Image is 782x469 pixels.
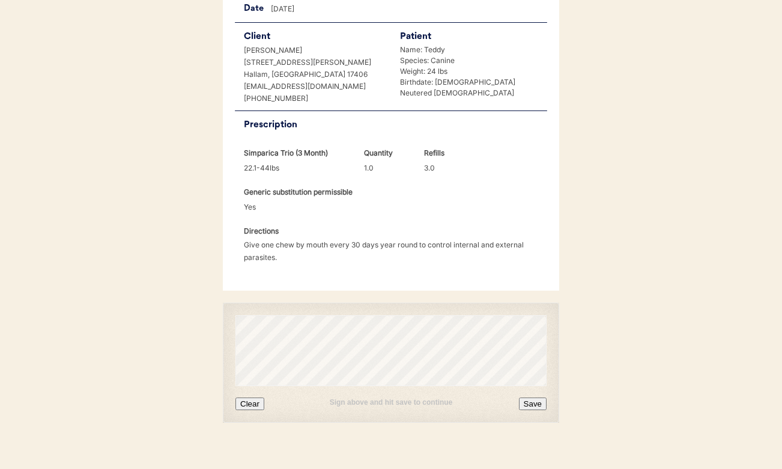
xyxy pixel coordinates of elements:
div: 22.1-44lbs [244,162,355,174]
button: Save [519,398,547,410]
div: Give one chew by mouth every 30 days year round to control internal and external parasites. [244,238,547,264]
div: Quantity [364,147,415,159]
div: Client [244,29,385,44]
div: 3.0 [424,162,475,174]
div: Hallam, [GEOGRAPHIC_DATA] 17406 [244,69,385,80]
div: Name: Teddy Species: Canine Weight: 24 lbs Birthdate: [DEMOGRAPHIC_DATA] Neutered [DEMOGRAPHIC_DATA] [400,44,541,98]
button: Clear [235,398,264,410]
div: Date [244,2,265,15]
div: Directions [244,225,295,237]
div: Generic substitution permissible [244,186,353,198]
div: Prescription [244,117,547,133]
div: Sign above and hit save to continue [235,399,547,406]
div: [EMAIL_ADDRESS][DOMAIN_NAME] [244,81,385,92]
div: Yes [244,201,295,213]
div: Refills [424,147,475,159]
div: [PHONE_NUMBER] [244,93,385,104]
strong: Simparica Trio (3 Month) [244,148,328,157]
div: [PERSON_NAME] [244,45,385,56]
div: Patient [400,29,541,44]
div: 1.0 [364,162,415,174]
div: [DATE] [271,4,547,14]
div: [STREET_ADDRESS][PERSON_NAME] [244,57,385,68]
